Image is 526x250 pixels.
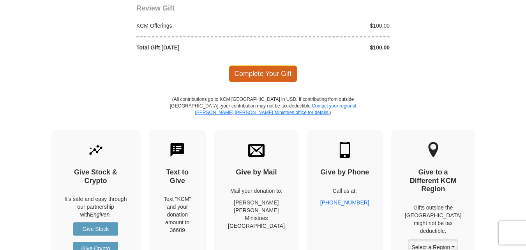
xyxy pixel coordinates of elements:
a: Contact your regional [PERSON_NAME] [PERSON_NAME] Ministries office for details. [195,103,356,115]
span: Complete Your Gift [229,65,298,82]
img: give-by-stock.svg [88,142,104,158]
img: text-to-give.svg [169,142,185,158]
p: Call us at: [320,187,369,195]
h4: Text to Give [162,168,193,185]
img: mobile.svg [337,142,353,158]
div: KCM Offerings [132,22,263,30]
div: Total Gift [DATE] [132,44,263,51]
h4: Give by Mail [228,168,285,177]
p: Gifts outside the [GEOGRAPHIC_DATA] might not be tax deductible. [405,204,462,235]
div: Text "KCM" and your donation amount to 36609 [162,195,193,234]
span: Review Gift [136,4,175,12]
p: Mail your donation to: [228,187,285,195]
a: [PHONE_NUMBER] [320,199,369,206]
p: (All contributions go to KCM [GEOGRAPHIC_DATA] in USD. If contributing from outside [GEOGRAPHIC_D... [169,96,357,130]
p: [PERSON_NAME] [PERSON_NAME] Ministries [GEOGRAPHIC_DATA] [228,199,285,230]
h4: Give to a Different KCM Region [405,168,462,194]
div: $100.00 [263,44,394,51]
div: $100.00 [263,22,394,30]
img: other-region [428,142,439,158]
h4: Give Stock & Crypto [65,168,127,185]
img: envelope.svg [248,142,265,158]
a: Give Stock [73,222,118,236]
p: It's safe and easy through our partnership with [65,195,127,218]
h4: Give by Phone [320,168,369,177]
i: Engiven. [90,211,111,218]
